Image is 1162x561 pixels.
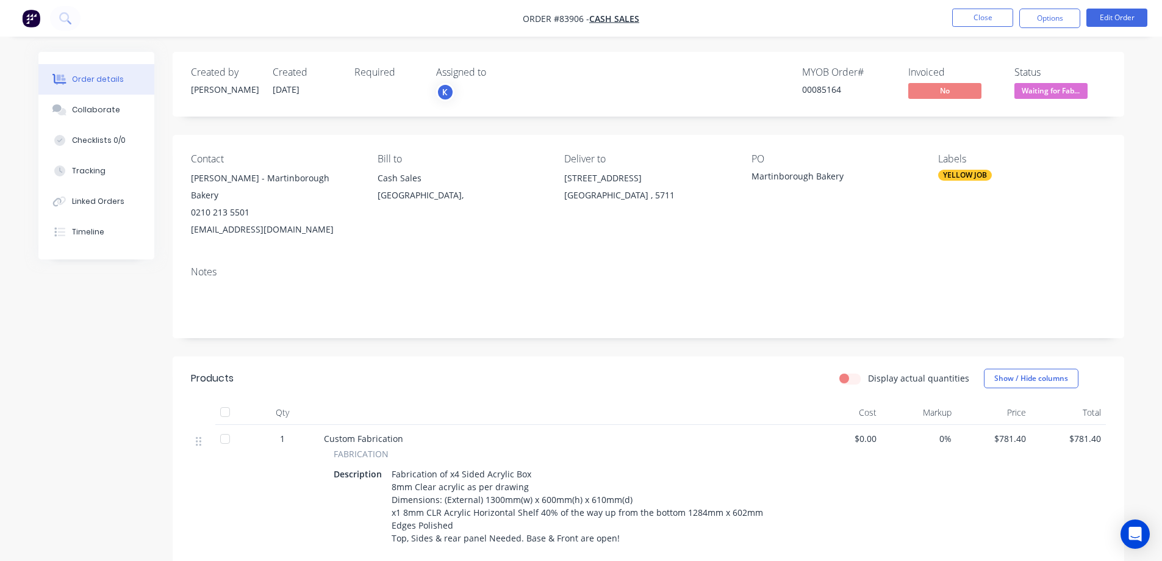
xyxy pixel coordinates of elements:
div: MYOB Order # [802,67,894,78]
div: Contact [191,153,358,165]
div: Open Intercom Messenger [1121,519,1150,549]
button: Show / Hide columns [984,369,1078,388]
div: [PERSON_NAME] [191,83,258,96]
button: Order details [38,64,154,95]
div: Notes [191,266,1106,278]
div: Required [354,67,421,78]
div: [PERSON_NAME] - Martinborough Bakery [191,170,358,204]
button: Tracking [38,156,154,186]
span: Order #83906 - [523,13,589,24]
div: [GEOGRAPHIC_DATA], [378,187,545,204]
div: [PERSON_NAME] - Martinborough Bakery0210 213 5501[EMAIL_ADDRESS][DOMAIN_NAME] [191,170,358,238]
div: Timeline [72,226,104,237]
button: Checklists 0/0 [38,125,154,156]
div: [STREET_ADDRESS] [564,170,731,187]
div: Bill to [378,153,545,165]
button: K [436,83,454,101]
div: Checklists 0/0 [72,135,126,146]
button: Edit Order [1086,9,1147,27]
div: Cost [807,400,882,425]
div: Assigned to [436,67,558,78]
div: Description [334,465,387,483]
div: Qty [246,400,319,425]
div: Cash Sales [378,170,545,187]
div: Status [1014,67,1106,78]
span: $0.00 [812,432,877,445]
div: Invoiced [908,67,1000,78]
div: [GEOGRAPHIC_DATA] , 5711 [564,187,731,204]
div: PO [751,153,919,165]
div: Products [191,371,234,386]
span: No [908,83,981,98]
button: Collaborate [38,95,154,125]
span: $781.40 [1036,432,1101,445]
div: [EMAIL_ADDRESS][DOMAIN_NAME] [191,221,358,238]
button: Linked Orders [38,186,154,217]
div: 0210 213 5501 [191,204,358,221]
div: Order details [72,74,124,85]
div: Markup [881,400,956,425]
button: Timeline [38,217,154,247]
button: Waiting for Fab... [1014,83,1088,101]
span: $781.40 [961,432,1027,445]
div: Price [956,400,1031,425]
span: Waiting for Fab... [1014,83,1088,98]
div: [STREET_ADDRESS][GEOGRAPHIC_DATA] , 5711 [564,170,731,209]
span: FABRICATION [334,447,389,460]
a: Cash Sales [589,13,639,24]
div: Collaborate [72,104,120,115]
div: Total [1031,400,1106,425]
label: Display actual quantities [868,372,969,385]
img: Factory [22,9,40,27]
div: Created by [191,67,258,78]
button: Close [952,9,1013,27]
span: Custom Fabrication [324,433,403,444]
button: Options [1019,9,1080,28]
span: [DATE] [273,84,299,95]
div: Martinborough Bakery [751,170,904,187]
div: Cash Sales[GEOGRAPHIC_DATA], [378,170,545,209]
div: Deliver to [564,153,731,165]
div: Created [273,67,340,78]
div: Labels [938,153,1105,165]
span: 1 [280,432,285,445]
div: Linked Orders [72,196,124,207]
div: 00085164 [802,83,894,96]
span: 0% [886,432,952,445]
div: Tracking [72,165,106,176]
div: YELLOW JOB [938,170,992,181]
